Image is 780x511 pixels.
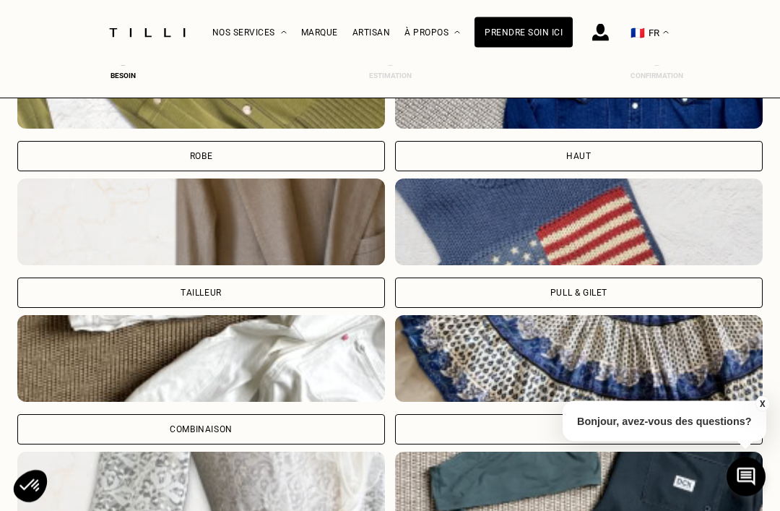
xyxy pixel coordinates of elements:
div: Nos services [212,1,287,65]
button: X [755,396,769,412]
a: Marque [301,27,338,38]
img: icône connexion [592,24,609,41]
div: Tailleur [181,289,222,298]
img: Tilli retouche votre Tailleur [17,179,385,266]
img: Logo du service de couturière Tilli [104,28,191,38]
a: Artisan [352,27,391,38]
div: Combinaison [170,426,233,434]
div: Pull & gilet [550,289,607,298]
a: Prendre soin ici [474,17,573,48]
img: Tilli retouche votre Jupe [395,316,763,403]
div: Besoin [95,72,152,80]
button: 🇫🇷 FR [623,1,676,65]
img: Menu déroulant à propos [454,31,460,35]
p: Bonjour, avez-vous des questions? [563,401,766,442]
div: Robe [190,153,212,161]
span: 🇫🇷 [630,26,645,40]
div: Estimation [361,72,419,80]
div: À propos [404,1,460,65]
img: Tilli retouche votre Combinaison [17,316,385,403]
img: menu déroulant [663,31,669,35]
img: Tilli retouche votre Pull & gilet [395,179,763,266]
img: Menu déroulant [281,31,287,35]
div: Confirmation [628,72,686,80]
div: Haut [566,153,591,161]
